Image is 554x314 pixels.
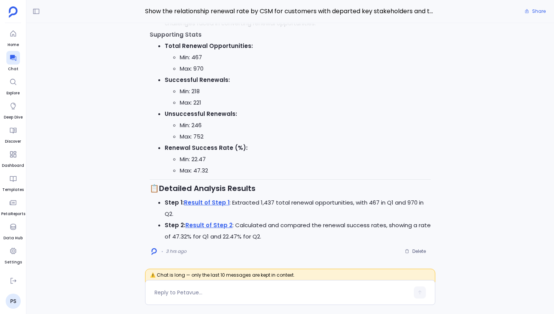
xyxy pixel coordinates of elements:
[180,52,431,63] li: Min: 467
[4,99,23,120] a: Deep Dive
[145,269,435,286] span: ⚠️ Chat is long — only the last 10 messages are kept in context.
[5,259,22,265] span: Settings
[1,196,25,217] a: PetaReports
[9,6,18,18] img: petavue logo
[5,244,22,265] a: Settings
[165,144,248,152] strong: Renewal Success Rate (%):
[3,235,23,241] span: Data Hub
[2,172,24,193] a: Templates
[150,183,431,194] h3: 📋
[165,76,230,84] strong: Successful Renewals:
[152,248,157,255] img: logo
[6,90,20,96] span: Explore
[145,6,435,16] span: Show the relationship renewal rate by CSM for customers with departed key stakeholders and their ...
[180,131,431,142] li: Max: 752
[6,66,20,72] span: Chat
[2,187,24,193] span: Templates
[6,27,20,48] a: Home
[184,199,230,206] a: Result of Step 1
[4,114,23,120] span: Deep Dive
[165,221,233,229] strong: Step 2:
[2,148,24,169] a: Dashboard
[6,51,20,72] a: Chat
[180,154,431,165] li: Min: 22.47
[180,86,431,97] li: Min: 218
[6,75,20,96] a: Explore
[165,110,237,118] strong: Unsuccessful Renewals:
[3,220,23,241] a: Data Hub
[180,165,431,176] li: Max: 47.32
[5,123,21,145] a: Discover
[5,139,21,145] span: Discover
[180,63,431,74] li: Max: 970
[1,211,25,217] span: PetaReports
[400,246,431,257] button: Delete
[165,42,253,50] strong: Total Renewal Opportunities:
[532,8,546,14] span: Share
[165,197,431,220] li: : Extracted 1,437 total renewal opportunities, with 467 in Q1 and 970 in Q2.
[520,6,550,17] button: Share
[412,248,426,254] span: Delete
[165,220,431,242] li: : Calculated and compared the renewal success rates, showing a rate of 47.32% for Q1 and 22.47% f...
[159,183,256,194] strong: Detailed Analysis Results
[166,248,187,254] span: 3 hrs ago
[180,120,431,131] li: Min: 246
[6,42,20,48] span: Home
[2,163,24,169] span: Dashboard
[6,294,21,309] a: PS
[185,221,233,229] a: Result of Step 2
[165,199,230,206] strong: Step 1:
[180,97,431,108] li: Max: 221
